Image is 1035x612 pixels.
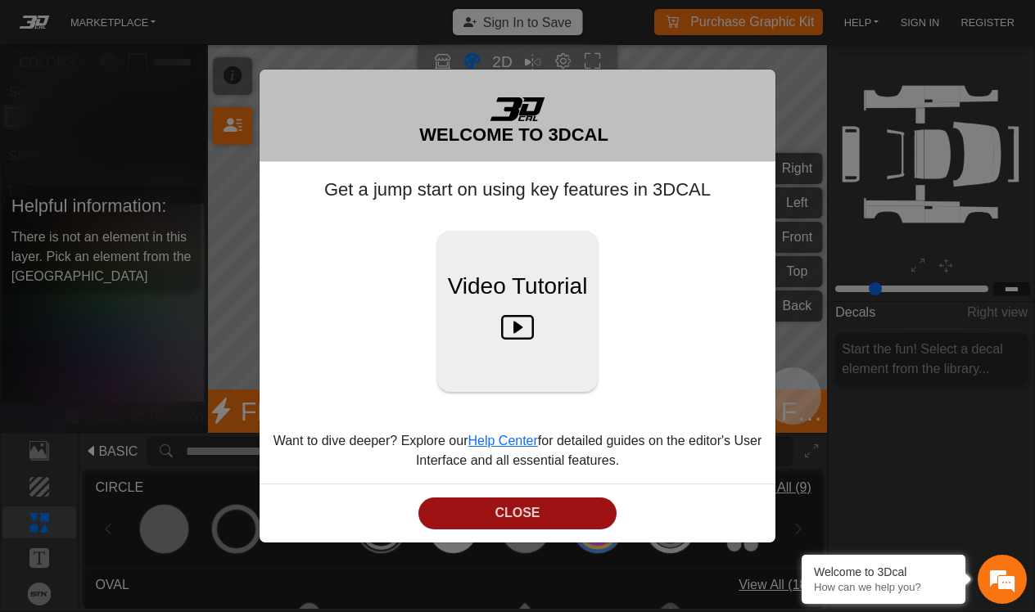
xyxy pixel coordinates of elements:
[110,86,300,107] div: Chat with us now
[18,84,43,109] div: Navigation go back
[8,404,312,461] textarea: Type your message and hit 'Enter'
[269,8,308,47] div: Minimize live chat window
[210,461,312,512] div: Articles
[437,231,599,392] button: Video Tutorial
[110,461,211,512] div: FAQs
[448,269,588,304] span: Video Tutorial
[273,431,762,470] p: Want to dive deeper? Explore our for detailed guides on the editor's User Interface and all essen...
[814,565,953,578] div: Welcome to 3Dcal
[273,175,762,205] h5: Get a jump start on using key features in 3DCAL
[468,434,537,448] a: Help Center
[814,581,953,593] p: How can we help you?
[95,182,226,337] span: We're online!
[8,490,110,502] span: Conversation
[418,497,617,529] button: CLOSE
[419,121,608,148] h5: WELCOME TO 3DCAL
